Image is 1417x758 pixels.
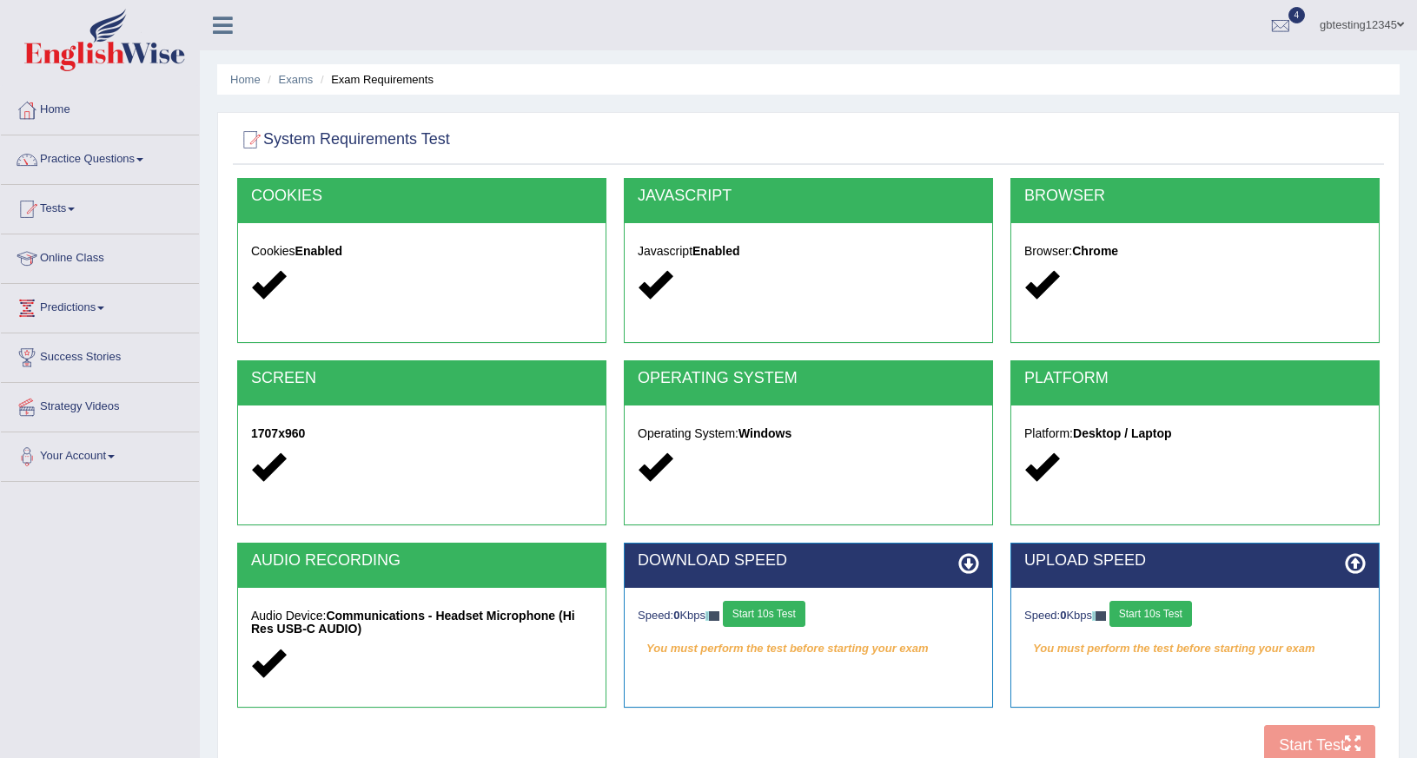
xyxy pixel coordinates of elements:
div: Speed: Kbps [1024,601,1366,631]
h2: COOKIES [251,188,593,205]
em: You must perform the test before starting your exam [1024,636,1366,662]
h2: JAVASCRIPT [638,188,979,205]
strong: Chrome [1072,244,1118,258]
strong: 0 [673,609,679,622]
em: You must perform the test before starting your exam [638,636,979,662]
strong: Enabled [295,244,342,258]
strong: Communications - Headset Microphone (Hi Res USB-C AUDIO) [251,609,575,636]
h5: Cookies [251,245,593,258]
h2: BROWSER [1024,188,1366,205]
a: Predictions [1,284,199,327]
strong: Enabled [692,244,739,258]
div: Speed: Kbps [638,601,979,631]
a: Strategy Videos [1,383,199,426]
h2: SCREEN [251,370,593,387]
h2: DOWNLOAD SPEED [638,552,979,570]
li: Exam Requirements [316,71,434,88]
a: Practice Questions [1,135,199,179]
a: Your Account [1,432,199,476]
h2: UPLOAD SPEED [1024,552,1366,570]
img: ajax-loader-fb-connection.gif [1092,611,1106,621]
h5: Javascript [638,245,979,258]
a: Tests [1,185,199,228]
strong: 1707x960 [251,426,305,440]
h2: PLATFORM [1024,370,1366,387]
h2: System Requirements Test [237,127,450,153]
button: Start 10s Test [1109,601,1192,627]
a: Exams [279,73,314,86]
h5: Operating System: [638,427,979,440]
h5: Browser: [1024,245,1366,258]
h5: Platform: [1024,427,1366,440]
strong: Windows [738,426,791,440]
h2: AUDIO RECORDING [251,552,593,570]
span: 4 [1288,7,1306,23]
a: Online Class [1,234,199,278]
h2: OPERATING SYSTEM [638,370,979,387]
h5: Audio Device: [251,610,593,636]
a: Success Stories [1,333,199,377]
img: ajax-loader-fb-connection.gif [705,611,719,621]
a: Home [1,86,199,129]
a: Home [230,73,261,86]
strong: 0 [1060,609,1066,622]
strong: Desktop / Laptop [1073,426,1172,440]
button: Start 10s Test [723,601,805,627]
